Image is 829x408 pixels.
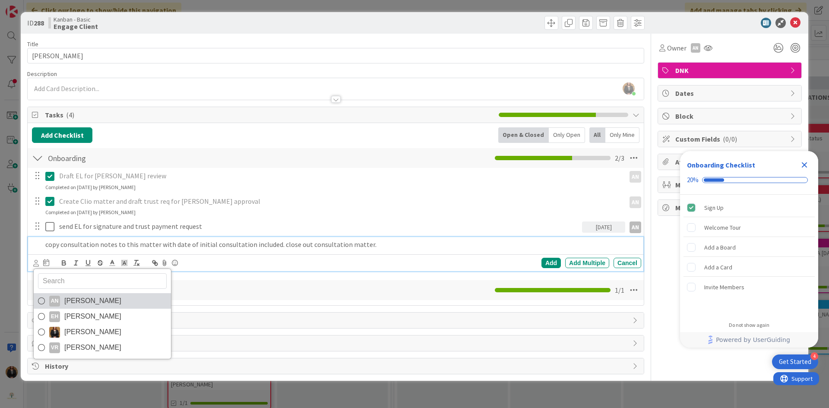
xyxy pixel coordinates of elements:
div: VR [49,342,60,353]
div: 20% [687,176,699,184]
span: ( 0/0 ) [723,135,737,143]
span: Links [45,315,628,326]
span: Kanban - Basic [54,16,98,23]
span: Metrics [675,202,786,213]
div: Footer [680,332,818,348]
p: send EL for signature and trust payment request [59,221,579,231]
span: History [45,361,628,371]
span: Comments [45,338,628,348]
div: Add a Card is incomplete. [683,258,815,277]
div: Checklist Container [680,151,818,348]
div: Checklist items [680,195,818,316]
div: Add Multiple [565,258,609,268]
span: Block [675,111,786,121]
span: Dates [675,88,786,98]
span: Tasks [45,110,494,120]
div: Welcome Tour [704,222,741,233]
input: Add Checklist... [45,150,239,166]
input: type card name here... [27,48,644,63]
span: Mirrors [675,180,786,190]
div: Invite Members is incomplete. [683,278,815,297]
a: KS[PERSON_NAME] [34,324,171,340]
span: [PERSON_NAME] [64,341,121,354]
div: Close Checklist [797,158,811,172]
div: Invite Members [704,282,744,292]
span: Custom Fields [675,134,786,144]
p: copy consultation notes to this matter with date of initial consultation included. close out cons... [45,240,638,250]
span: Description [27,70,57,78]
div: Only Mine [605,127,639,143]
div: Get Started [779,357,811,366]
p: Draft EL for [PERSON_NAME] review [59,171,622,181]
a: EH[PERSON_NAME] [34,309,171,324]
div: Checklist progress: 20% [687,176,811,184]
div: Only Open [549,127,585,143]
p: Create Clio matter and draft trust req for [PERSON_NAME] approval [59,196,622,206]
div: 4 [810,352,818,360]
div: Cancel [614,258,641,268]
div: All [589,127,605,143]
div: Sign Up is complete. [683,198,815,217]
span: [PERSON_NAME] [64,294,121,307]
span: Powered by UserGuiding [716,335,790,345]
a: Powered by UserGuiding [684,332,814,348]
span: Support [18,1,39,12]
div: Add a Board [704,242,736,253]
div: AN [630,196,641,208]
span: DNK [675,65,786,76]
span: 2 / 3 [615,153,624,163]
input: Search [38,273,167,289]
div: Open Get Started checklist, remaining modules: 4 [772,354,818,369]
span: Owner [667,43,687,53]
div: Welcome Tour is incomplete. [683,218,815,237]
span: Attachments [675,157,786,167]
div: Add a Board is incomplete. [683,238,815,257]
div: AN [691,43,700,53]
div: Completed on [DATE] by [PERSON_NAME] [45,209,136,216]
span: 1 / 1 [615,285,624,295]
b: 288 [34,19,44,27]
div: [DATE] [582,221,625,233]
div: Open & Closed [498,127,549,143]
div: AN [630,171,641,183]
a: AN[PERSON_NAME] [34,293,171,309]
div: Sign Up [704,202,724,213]
div: Add [541,258,561,268]
img: KS [49,327,60,338]
div: Onboarding Checklist [687,160,755,170]
b: Engage Client [54,23,98,30]
div: Add a Card [704,262,732,272]
div: EH [49,311,60,322]
div: Do not show again [729,322,769,329]
span: ( 4 ) [66,111,74,119]
a: VR[PERSON_NAME] [34,340,171,355]
div: AN [630,221,641,233]
button: Add Checklist [32,127,92,143]
div: Completed on [DATE] by [PERSON_NAME] [45,183,136,191]
span: ID [27,18,44,28]
span: [PERSON_NAME] [64,310,121,323]
span: [PERSON_NAME] [64,326,121,338]
div: AN [49,296,60,307]
img: DEZMl8YG0xcQqluc7pnrobW4Pfi88F1E.JPG [623,82,635,95]
label: Title [27,40,38,48]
